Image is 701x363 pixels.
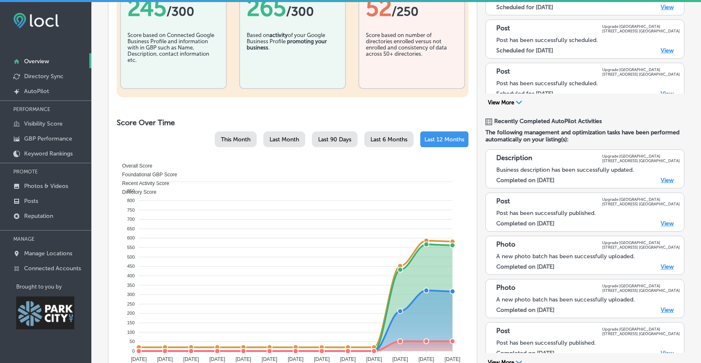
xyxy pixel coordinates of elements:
[496,4,553,11] label: Scheduled for [DATE]
[132,348,135,353] tspan: 0
[602,67,680,72] p: Upgrade [GEOGRAPHIC_DATA]
[16,284,91,290] p: Brought to you by
[370,136,407,143] span: Last 6 Months
[247,38,327,51] b: promoting your business
[127,320,135,325] tspan: 150
[13,13,59,28] img: fda3e92497d09a02dc62c9cd864e3231.png
[602,288,680,293] p: [STREET_ADDRESS] [GEOGRAPHIC_DATA]
[127,311,135,316] tspan: 200
[127,188,135,193] tspan: 850
[602,245,680,249] p: [STREET_ADDRESS] [GEOGRAPHIC_DATA]
[314,356,330,362] tspan: [DATE]
[24,88,49,95] p: AutoPilot
[24,212,53,220] p: Reputation
[661,177,674,184] a: View
[602,158,680,163] p: [STREET_ADDRESS] [GEOGRAPHIC_DATA]
[392,356,408,362] tspan: [DATE]
[602,154,680,158] p: Upgrade [GEOGRAPHIC_DATA]
[235,356,251,362] tspan: [DATE]
[127,330,135,335] tspan: 100
[286,4,314,19] span: /300
[270,32,288,38] b: activity
[496,80,680,87] div: Post has been successfully scheduled.
[127,273,135,278] tspan: 400
[24,58,49,65] p: Overview
[392,4,419,19] span: /250
[366,32,458,74] div: Score based on number of directories enrolled versus not enrolled and consistency of data across ...
[340,356,356,362] tspan: [DATE]
[424,136,464,143] span: Last 12 Months
[496,339,680,346] div: Post has been successfully published.
[130,339,135,344] tspan: 50
[445,356,461,362] tspan: [DATE]
[247,32,338,74] div: Based on of your Google Business Profile .
[496,67,510,77] p: Post
[661,220,674,227] a: View
[496,350,554,357] label: Completed on [DATE]
[24,250,72,257] p: Manage Locations
[496,296,680,303] div: A new photo batch has been successfully uploaded.
[16,296,74,329] img: Park City
[496,210,680,217] div: Post has been successfully published.
[270,136,299,143] span: Last Month
[496,37,680,44] div: Post has been successfully scheduled.
[24,135,72,142] p: GBP Performance
[127,292,135,297] tspan: 300
[24,265,81,272] p: Connected Accounts
[602,24,680,29] p: Upgrade [GEOGRAPHIC_DATA]
[496,154,532,163] p: Description
[127,32,219,74] div: Score based on Connected Google Business Profile and information with in GBP such as Name, Descri...
[419,356,434,362] tspan: [DATE]
[127,264,135,269] tspan: 450
[496,263,554,270] label: Completed on [DATE]
[24,183,68,190] p: Photos & Videos
[496,306,554,314] label: Completed on [DATE]
[116,172,177,178] span: Foundational GBP Score
[496,253,680,260] div: A new photo batch has been successfully uploaded.
[288,356,304,362] tspan: [DATE]
[602,72,680,77] p: [STREET_ADDRESS] [GEOGRAPHIC_DATA]
[127,301,135,306] tspan: 250
[127,283,135,288] tspan: 350
[485,129,684,143] span: The following management and optimization tasks have been performed automatically on your listing...
[167,4,194,19] span: / 300
[661,4,674,11] a: View
[496,240,515,249] p: Photo
[602,327,680,331] p: Upgrade [GEOGRAPHIC_DATA]
[661,306,674,314] a: View
[602,331,680,336] p: [STREET_ADDRESS] [GEOGRAPHIC_DATA]
[485,99,525,106] button: View More
[496,197,510,206] p: Post
[127,226,135,231] tspan: 650
[127,245,135,250] tspan: 550
[602,197,680,202] p: Upgrade [GEOGRAPHIC_DATA]
[602,240,680,245] p: Upgrade [GEOGRAPHIC_DATA]
[496,166,680,173] div: Business description has been successfully updated.
[602,284,680,288] p: Upgrade [GEOGRAPHIC_DATA]
[602,202,680,206] p: [STREET_ADDRESS] [GEOGRAPHIC_DATA]
[116,189,157,195] span: Directory Score
[318,136,351,143] span: Last 90 Days
[127,235,135,240] tspan: 600
[117,118,468,127] h2: Score Over Time
[131,356,147,362] tspan: [DATE]
[496,47,553,54] label: Scheduled for [DATE]
[127,198,135,203] tspan: 800
[494,118,602,125] span: Recently Completed AutoPilot Activities
[496,24,510,33] p: Post
[209,356,225,362] tspan: [DATE]
[496,220,554,227] label: Completed on [DATE]
[496,177,554,184] label: Completed on [DATE]
[661,90,674,97] a: View
[127,207,135,212] tspan: 750
[24,150,73,157] p: Keyword Rankings
[661,263,674,270] a: View
[127,217,135,222] tspan: 700
[24,120,63,127] p: Visibility Score
[116,163,152,169] span: Overall Score
[157,356,173,362] tspan: [DATE]
[221,136,250,143] span: This Month
[496,327,510,336] p: Post
[116,180,169,186] span: Recent Activity Score
[661,350,674,357] a: View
